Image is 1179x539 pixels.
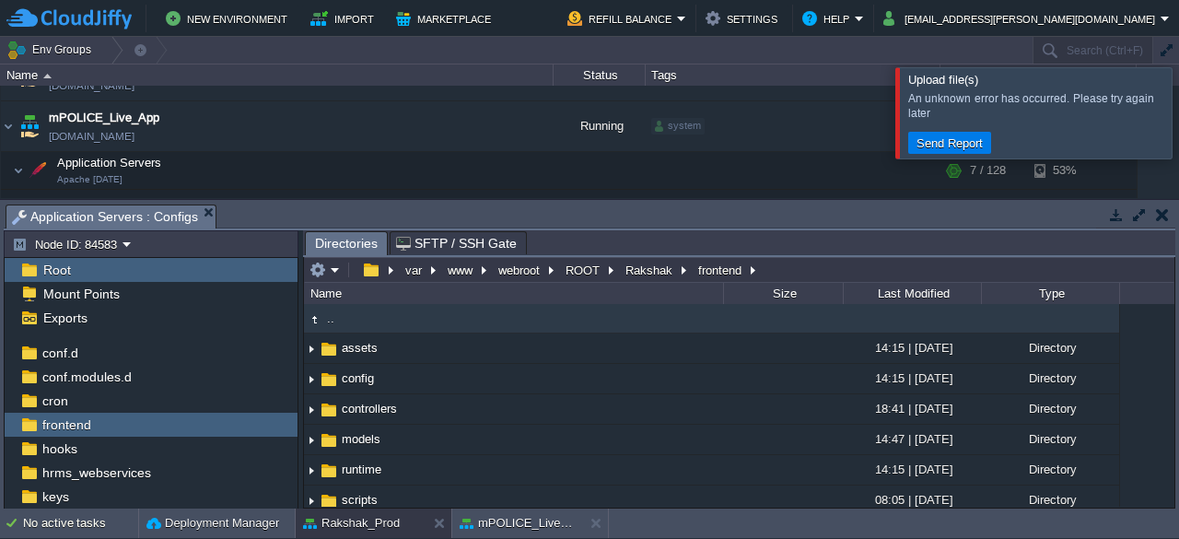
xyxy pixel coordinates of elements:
[304,456,319,485] img: AMDAwAAAACH5BAEAAAAALAAAAAABAAEAAAICRAEAOw==
[567,7,677,29] button: Refill Balance
[983,283,1119,304] div: Type
[306,283,723,304] div: Name
[166,7,293,29] button: New Environment
[324,311,337,326] a: ..
[76,196,166,212] span: 218157
[319,461,339,481] img: AMDAwAAAACH5BAEAAAAALAAAAAABAAEAAAICRAEAOw==
[40,310,90,326] span: Exports
[843,364,981,393] div: 14:15 | [DATE]
[339,431,383,447] a: models
[843,455,981,484] div: 14:15 | [DATE]
[941,64,1136,86] div: Usage
[39,345,81,361] a: conf.d
[845,283,981,304] div: Last Modified
[908,91,1167,121] div: An unknown error has occurred. Please try again later
[339,370,377,386] a: config
[315,232,378,255] span: Directories
[706,7,783,29] button: Settings
[40,262,74,278] span: Root
[13,152,24,189] img: AMDAwAAAACH5BAEAAAAALAAAAAABAAEAAAICRAEAOw==
[319,430,339,451] img: AMDAwAAAACH5BAEAAAAALAAAAAABAAEAAAICRAEAOw==
[981,334,1119,362] div: Directory
[843,394,981,423] div: 18:41 | [DATE]
[445,262,477,278] button: www
[339,340,380,356] a: assets
[303,514,400,533] button: Rakshak_Prod
[725,283,843,304] div: Size
[310,7,379,29] button: Import
[970,190,1000,218] div: 7 / 128
[802,7,855,29] button: Help
[623,262,677,278] button: Rakshak
[39,393,71,409] a: cron
[908,73,978,87] span: Upload file(s)
[39,190,50,218] img: AMDAwAAAACH5BAEAAAAALAAAAAABAAEAAAICRAEAOw==
[40,286,123,302] span: Mount Points
[57,174,123,185] span: Apache [DATE]
[146,514,279,533] button: Deployment Manager
[55,156,164,170] a: Application ServersApache [DATE]
[843,425,981,453] div: 14:47 | [DATE]
[25,152,51,189] img: AMDAwAAAACH5BAEAAAAALAAAAAABAAEAAAICRAEAOw==
[12,236,123,252] button: Node ID: 84583
[319,491,339,511] img: AMDAwAAAACH5BAEAAAAALAAAAAABAAEAAAICRAEAOw==
[339,462,384,477] a: runtime
[304,486,319,515] img: AMDAwAAAACH5BAEAAAAALAAAAAABAAEAAAICRAEAOw==
[970,152,1006,189] div: 7 / 128
[396,7,496,29] button: Marketplace
[17,101,42,151] img: AMDAwAAAACH5BAEAAAAALAAAAAABAAEAAAICRAEAOw==
[39,440,80,457] a: hooks
[396,232,517,254] span: SFTP / SSH Gate
[304,395,319,424] img: AMDAwAAAACH5BAEAAAAALAAAAAABAAEAAAICRAEAOw==
[981,486,1119,514] div: Directory
[49,127,134,146] a: [DOMAIN_NAME]
[304,365,319,393] img: AMDAwAAAACH5BAEAAAAALAAAAAABAAEAAAICRAEAOw==
[76,196,166,212] a: Node ID:218157
[651,118,705,135] div: system
[49,109,159,127] a: mPOLICE_Live_App
[23,509,138,538] div: No active tasks
[39,369,134,385] a: conf.modules.d
[1034,190,1094,218] div: 53%
[883,7,1161,29] button: [EMAIL_ADDRESS][PERSON_NAME][DOMAIN_NAME]
[554,64,645,86] div: Status
[911,135,988,151] button: Send Report
[339,401,400,416] a: controllers
[77,197,124,211] span: Node ID:
[654,197,790,208] span: [DATE]-php-8.2.27-almalinux-9
[304,257,1174,283] input: Click to enter the path
[554,101,646,151] div: Running
[496,262,544,278] button: webroot
[1034,152,1094,189] div: 53%
[319,369,339,390] img: AMDAwAAAACH5BAEAAAAALAAAAAABAAEAAAICRAEAOw==
[39,488,72,505] span: keys
[6,37,98,63] button: Env Groups
[843,486,981,514] div: 08:05 | [DATE]
[981,455,1119,484] div: Directory
[319,400,339,420] img: AMDAwAAAACH5BAEAAAAALAAAAAABAAEAAAICRAEAOw==
[647,64,940,86] div: Tags
[981,394,1119,423] div: Directory
[460,514,576,533] button: mPOLICE_Live_App
[695,262,746,278] button: frontend
[304,310,324,330] img: AMDAwAAAACH5BAEAAAAALAAAAAABAAEAAAICRAEAOw==
[2,64,553,86] div: Name
[12,205,198,228] span: Application Servers : Configs
[563,262,604,278] button: ROOT
[843,334,981,362] div: 14:15 | [DATE]
[319,339,339,359] img: AMDAwAAAACH5BAEAAAAALAAAAAABAAEAAAICRAEAOw==
[43,74,52,78] img: AMDAwAAAACH5BAEAAAAALAAAAAABAAEAAAICRAEAOw==
[39,416,94,433] a: frontend
[304,426,319,454] img: AMDAwAAAACH5BAEAAAAALAAAAAABAAEAAAICRAEAOw==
